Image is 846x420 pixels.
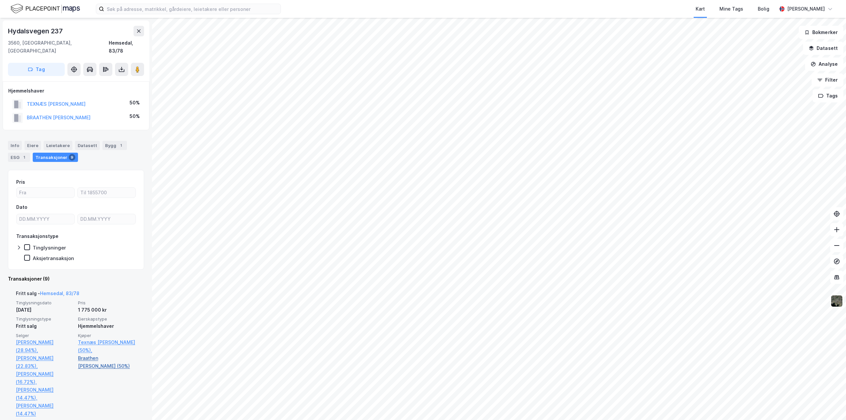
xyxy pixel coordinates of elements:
div: Tinglysninger [33,245,66,251]
div: Datasett [75,141,100,150]
span: Kjøper [78,333,136,338]
button: Analyse [805,57,843,71]
img: logo.f888ab2527a4732fd821a326f86c7f29.svg [11,3,80,15]
a: [PERSON_NAME] (16.72%), [16,370,74,386]
div: Kart [696,5,705,13]
div: Bygg [102,141,127,150]
div: 1 [118,142,124,149]
button: Bokmerker [799,26,843,39]
a: [PERSON_NAME] (22.83%), [16,354,74,370]
a: Hemsedal, 83/78 [40,290,79,296]
div: Hjemmelshaver [78,322,136,330]
div: Transaksjonstype [16,232,58,240]
span: Eierskapstype [78,316,136,322]
input: Søk på adresse, matrikkel, gårdeiere, leietakere eller personer [104,4,281,14]
div: 9 [69,154,75,161]
span: Tinglysningstype [16,316,74,322]
button: Filter [812,73,843,87]
a: [PERSON_NAME] (14.47%), [16,386,74,402]
div: 3560, [GEOGRAPHIC_DATA], [GEOGRAPHIC_DATA] [8,39,109,55]
div: Dato [16,203,27,211]
div: Info [8,141,22,150]
div: Fritt salg - [16,289,79,300]
div: 50% [130,99,140,107]
img: 9k= [830,295,843,307]
div: Hydalsvegen 237 [8,26,64,36]
iframe: Chat Widget [813,388,846,420]
div: Hemsedal, 83/78 [109,39,144,55]
button: Tags [813,89,843,102]
a: [PERSON_NAME] (14.47%) [16,402,74,418]
div: Pris [16,178,25,186]
input: Fra [17,188,74,198]
div: Eiere [24,141,41,150]
div: Aksjetransaksjon [33,255,74,261]
div: Transaksjoner (9) [8,275,144,283]
div: [DATE] [16,306,74,314]
span: Tinglysningsdato [16,300,74,306]
button: Datasett [803,42,843,55]
input: DD.MM.YYYY [17,214,74,224]
div: ESG [8,153,30,162]
input: Til 1855700 [78,188,135,198]
div: Fritt salg [16,322,74,330]
input: DD.MM.YYYY [78,214,135,224]
div: Leietakere [44,141,72,150]
div: Bolig [758,5,769,13]
div: 50% [130,112,140,120]
div: [PERSON_NAME] [787,5,825,13]
div: Mine Tags [719,5,743,13]
button: Tag [8,63,65,76]
a: Braathen [PERSON_NAME] (50%) [78,354,136,370]
div: Hjemmelshaver [8,87,144,95]
span: Pris [78,300,136,306]
span: Selger [16,333,74,338]
div: Transaksjoner [33,153,78,162]
a: [PERSON_NAME] (28.94%), [16,338,74,354]
a: Texnæs [PERSON_NAME] (50%), [78,338,136,354]
div: 1 775 000 kr [78,306,136,314]
div: 1 [21,154,27,161]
